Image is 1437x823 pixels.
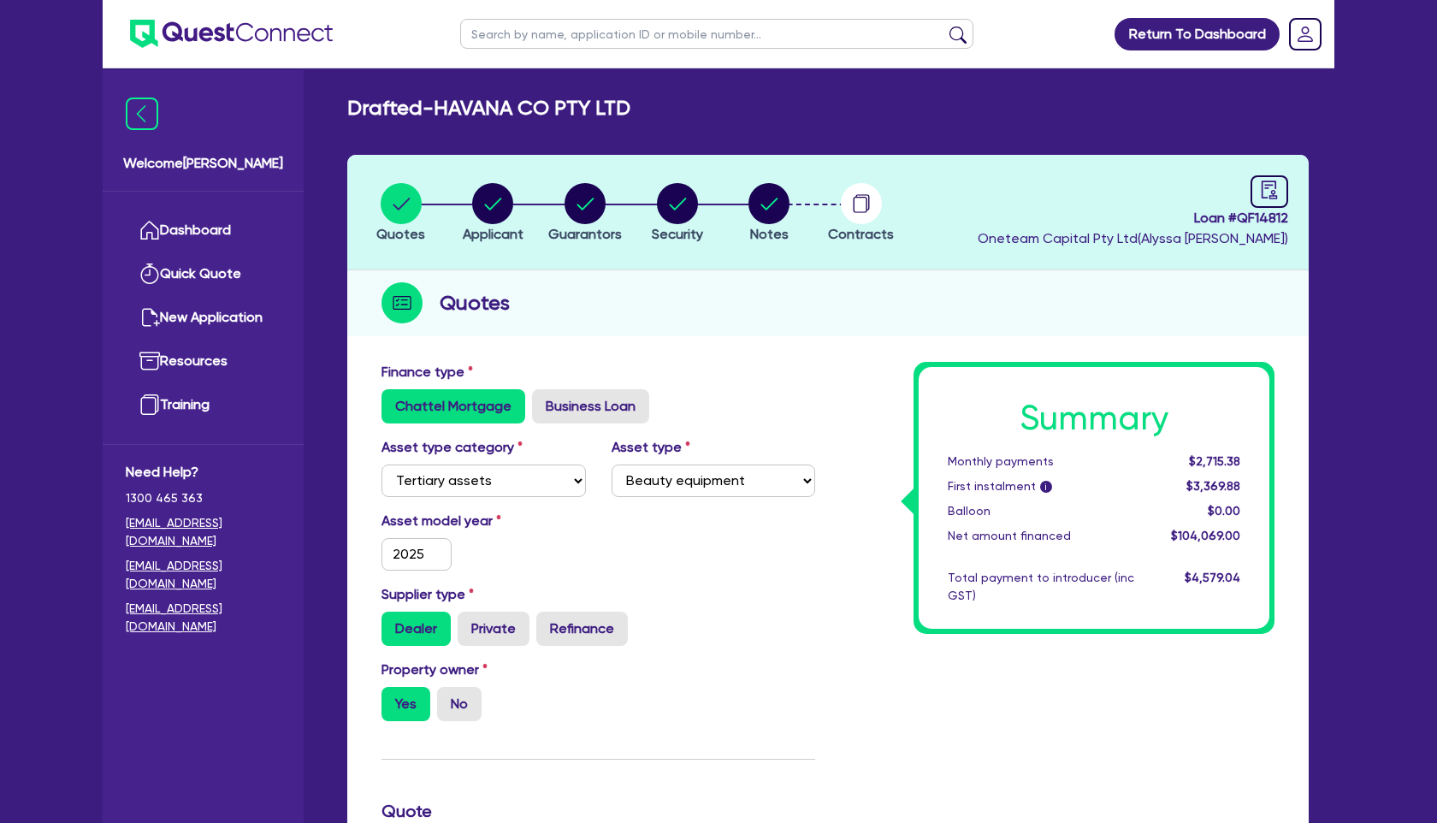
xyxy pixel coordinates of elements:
a: Dashboard [126,209,281,252]
button: Quotes [376,182,426,246]
span: $4,579.04 [1185,571,1240,584]
span: Oneteam Capital Pty Ltd ( Alyssa [PERSON_NAME] ) [978,230,1288,246]
span: audit [1260,181,1279,199]
img: step-icon [381,282,423,323]
img: training [139,394,160,415]
span: $2,715.38 [1189,454,1240,468]
span: Guarantors [548,226,622,242]
a: [EMAIL_ADDRESS][DOMAIN_NAME] [126,557,281,593]
h1: Summary [948,398,1240,439]
a: Return To Dashboard [1115,18,1280,50]
div: First instalment [935,477,1147,495]
img: resources [139,351,160,371]
button: Security [651,182,704,246]
a: [EMAIL_ADDRESS][DOMAIN_NAME] [126,514,281,550]
button: Applicant [462,182,524,246]
div: Total payment to introducer (inc GST) [935,569,1147,605]
label: Asset model year [369,511,599,531]
label: Yes [381,687,430,721]
img: quick-quote [139,263,160,284]
a: Resources [126,340,281,383]
span: Loan # QF14812 [978,208,1288,228]
div: Monthly payments [935,453,1147,471]
span: $104,069.00 [1171,529,1240,542]
div: Balloon [935,502,1147,520]
label: Business Loan [532,389,649,423]
label: Refinance [536,612,628,646]
span: Security [652,226,703,242]
h2: Drafted - HAVANA CO PTY LTD [347,96,630,121]
label: No [437,687,482,721]
div: Net amount financed [935,527,1147,545]
label: Asset type category [381,437,523,458]
span: $3,369.88 [1186,479,1240,493]
span: Welcome [PERSON_NAME] [123,153,283,174]
label: Property owner [381,660,488,680]
img: new-application [139,307,160,328]
label: Private [458,612,529,646]
a: New Application [126,296,281,340]
a: audit [1251,175,1288,208]
img: icon-menu-close [126,98,158,130]
h2: Quotes [440,287,510,318]
img: quest-connect-logo-blue [130,20,333,48]
a: Dropdown toggle [1283,12,1328,56]
span: Notes [750,226,789,242]
span: 1300 465 363 [126,489,281,507]
a: [EMAIL_ADDRESS][DOMAIN_NAME] [126,600,281,636]
label: Dealer [381,612,451,646]
span: i [1040,481,1052,493]
label: Asset type [612,437,690,458]
label: Finance type [381,362,473,382]
span: Applicant [463,226,523,242]
h3: Quote [381,801,815,821]
button: Notes [748,182,790,246]
span: Contracts [828,226,894,242]
button: Contracts [827,182,895,246]
label: Supplier type [381,584,474,605]
input: Search by name, application ID or mobile number... [460,19,973,49]
button: Guarantors [547,182,623,246]
span: Need Help? [126,462,281,483]
a: Quick Quote [126,252,281,296]
span: Quotes [376,226,425,242]
a: Training [126,383,281,427]
label: Chattel Mortgage [381,389,525,423]
span: $0.00 [1208,504,1240,518]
